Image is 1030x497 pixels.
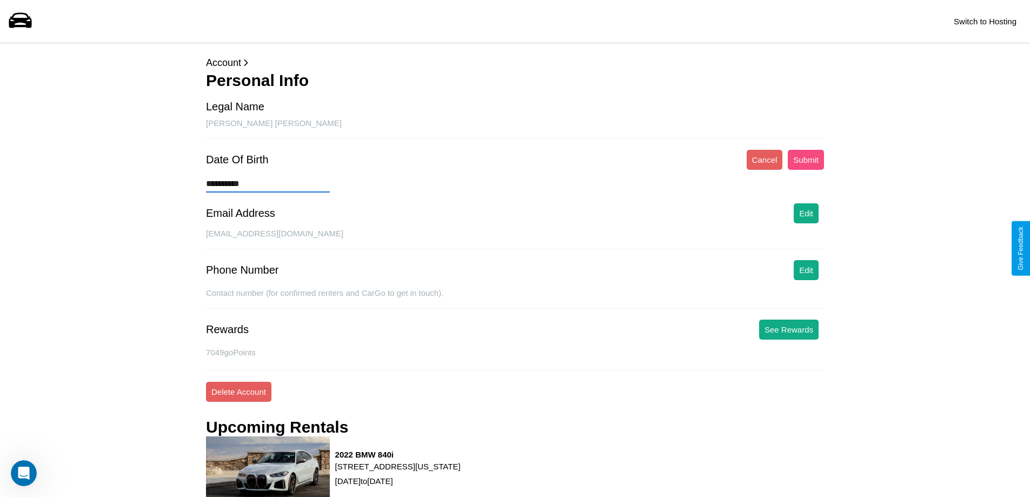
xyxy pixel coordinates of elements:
div: Email Address [206,207,275,220]
button: Delete Account [206,382,271,402]
div: [PERSON_NAME] [PERSON_NAME] [206,118,824,139]
p: Account [206,54,824,71]
button: Switch to Hosting [948,11,1022,31]
iframe: Intercom live chat [11,460,37,486]
button: Submit [788,150,824,170]
div: Phone Number [206,264,279,276]
div: Date Of Birth [206,154,269,166]
div: [EMAIL_ADDRESS][DOMAIN_NAME] [206,229,824,249]
h3: Upcoming Rentals [206,418,348,436]
p: [DATE] to [DATE] [335,474,461,488]
div: Give Feedback [1017,227,1025,270]
button: Edit [794,260,819,280]
div: Contact number (for confirmed renters and CarGo to get in touch). [206,288,824,309]
p: [STREET_ADDRESS][US_STATE] [335,459,461,474]
div: Rewards [206,323,249,336]
div: Legal Name [206,101,264,113]
button: Edit [794,203,819,223]
button: See Rewards [759,320,819,340]
p: 7049 goPoints [206,345,824,360]
h3: 2022 BMW 840i [335,450,461,459]
button: Cancel [747,150,783,170]
h3: Personal Info [206,71,824,90]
